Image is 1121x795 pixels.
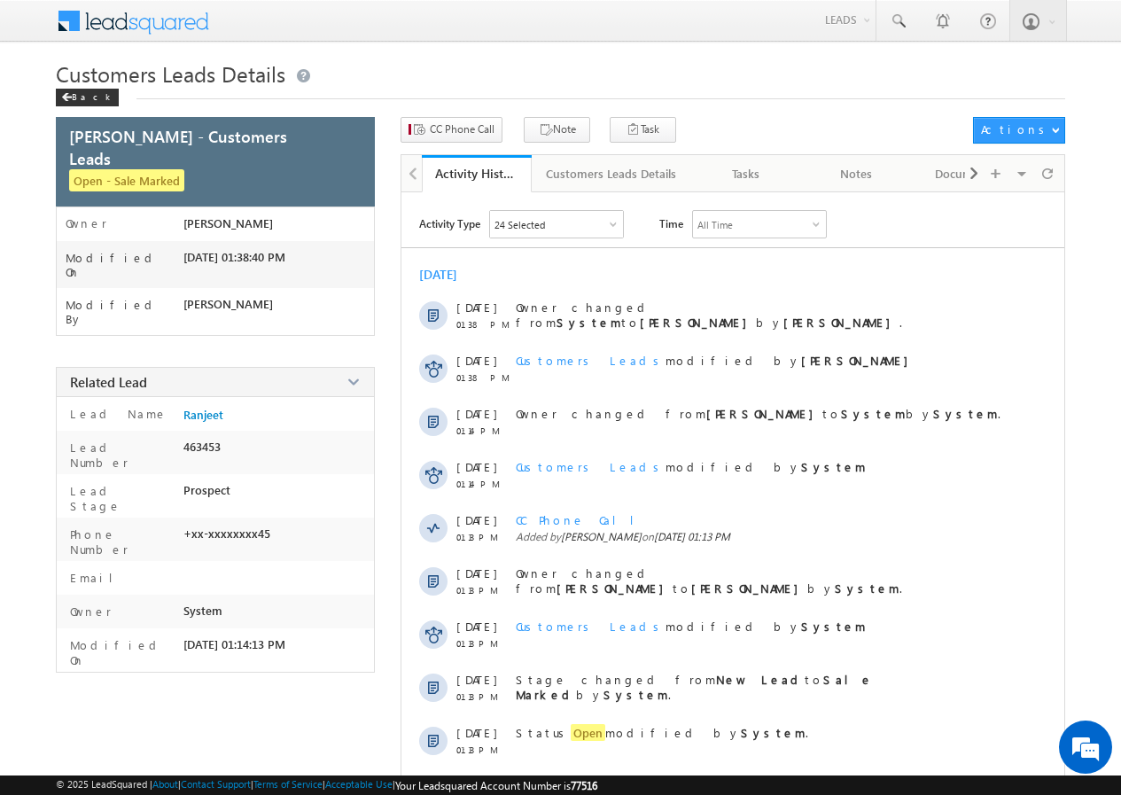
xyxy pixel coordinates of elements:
[401,117,502,143] button: CC Phone Call
[456,725,496,740] span: [DATE]
[456,744,510,755] span: 01:13 PM
[66,483,176,513] label: Lead Stage
[69,169,184,191] span: Open - Sale Marked
[516,619,666,634] span: Customers Leads
[183,250,285,264] span: [DATE] 01:38:40 PM
[456,459,496,474] span: [DATE]
[456,638,510,649] span: 01:13 PM
[516,300,902,330] span: Owner changed from to by .
[532,155,692,192] a: Customers Leads Details
[516,353,917,368] span: modified by
[66,637,176,667] label: Modified On
[603,687,668,702] strong: System
[802,155,912,192] a: Notes
[516,459,666,474] span: Customers Leads
[422,155,532,192] a: Activity History
[697,219,733,230] div: All Time
[516,565,902,596] span: Owner changed from to by .
[456,300,496,315] span: [DATE]
[801,353,917,368] strong: [PERSON_NAME]
[494,219,545,230] div: 24 Selected
[456,691,510,702] span: 01:13 PM
[456,425,510,436] span: 01:14 PM
[66,526,176,557] label: Phone Number
[801,619,866,634] strong: System
[395,779,597,792] span: Your Leadsquared Account Number is
[66,298,183,326] label: Modified By
[912,155,1022,192] a: Documents
[183,440,221,454] span: 463453
[435,165,518,182] div: Activity History
[973,117,1064,144] button: Actions
[516,672,873,702] span: Stage changed from to by .
[456,619,496,634] span: [DATE]
[716,672,805,687] strong: New Lead
[841,406,906,421] strong: System
[516,724,808,741] span: Status modified by .
[56,89,119,106] div: Back
[56,59,285,88] span: Customers Leads Details
[66,216,107,230] label: Owner
[557,581,673,596] strong: [PERSON_NAME]
[926,163,1006,184] div: Documents
[456,512,496,527] span: [DATE]
[557,315,621,330] strong: System
[516,353,666,368] span: Customers Leads
[654,530,730,543] span: [DATE] 01:13 PM
[70,373,147,391] span: Related Lead
[516,512,648,527] span: CC Phone Call
[456,406,496,421] span: [DATE]
[183,216,273,230] span: [PERSON_NAME]
[640,315,756,330] strong: [PERSON_NAME]
[561,530,642,543] span: [PERSON_NAME]
[524,117,590,143] button: Note
[706,406,822,421] strong: [PERSON_NAME]
[933,406,998,421] strong: System
[835,581,899,596] strong: System
[183,483,230,497] span: Prospect
[183,604,222,618] span: System
[516,619,866,634] span: modified by
[516,459,866,474] span: modified by
[183,408,223,422] a: Ranjeet
[181,778,251,790] a: Contact Support
[981,121,1051,137] div: Actions
[490,211,623,238] div: Owner Changed,Status Changed,Stage Changed,Source Changed,Notes & 19 more..
[66,440,176,470] label: Lead Number
[741,725,806,740] strong: System
[56,778,597,792] span: © 2025 LeadSquared | | | | |
[69,125,327,169] span: [PERSON_NAME] - Customers Leads
[456,565,496,581] span: [DATE]
[152,778,178,790] a: About
[456,532,510,542] span: 01:13 PM
[456,672,496,687] span: [DATE]
[430,121,494,137] span: CC Phone Call
[706,163,786,184] div: Tasks
[610,117,676,143] button: Task
[183,526,270,541] span: +xx-xxxxxxxx45
[456,585,510,596] span: 01:13 PM
[691,581,807,596] strong: [PERSON_NAME]
[419,266,477,283] div: [DATE]
[66,570,127,585] label: Email
[659,210,683,237] span: Time
[516,672,873,702] strong: Sale Marked
[325,778,393,790] a: Acceptable Use
[801,459,866,474] strong: System
[456,479,510,489] span: 01:14 PM
[253,778,323,790] a: Terms of Service
[783,315,899,330] strong: [PERSON_NAME]
[456,372,510,383] span: 01:38 PM
[816,163,896,184] div: Notes
[456,319,510,330] span: 01:38 PM
[66,604,112,619] label: Owner
[571,724,605,741] span: Open
[516,530,1031,543] span: Added by on
[422,155,532,191] li: Activity History
[692,155,802,192] a: Tasks
[183,637,285,651] span: [DATE] 01:14:13 PM
[516,406,1000,421] span: Owner changed from to by .
[546,163,676,184] div: Customers Leads Details
[456,353,496,368] span: [DATE]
